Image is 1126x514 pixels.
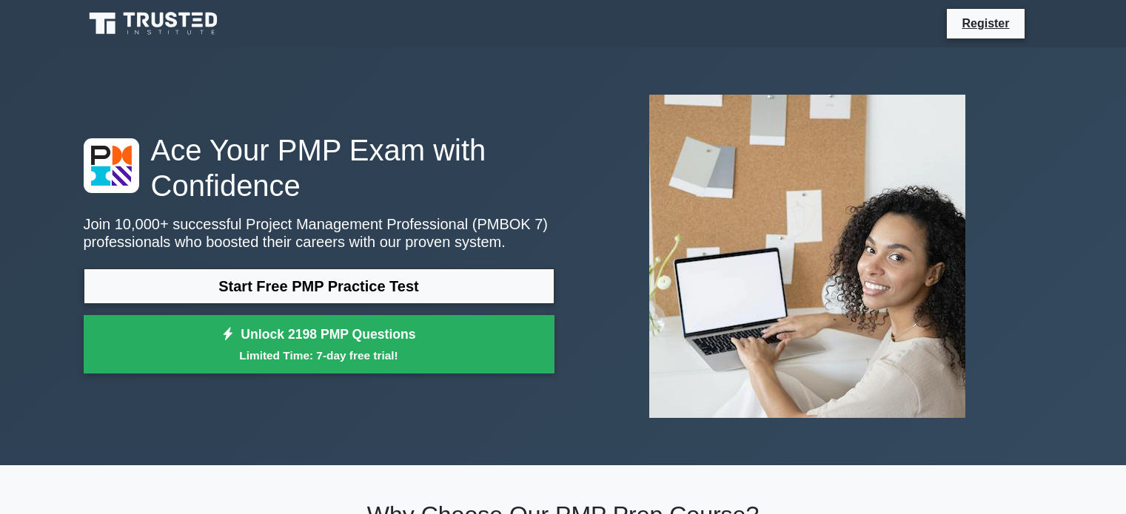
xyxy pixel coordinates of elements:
[84,132,554,203] h1: Ace Your PMP Exam with Confidence
[102,347,536,364] small: Limited Time: 7-day free trial!
[84,268,554,304] a: Start Free PMP Practice Test
[84,215,554,251] p: Join 10,000+ successful Project Management Professional (PMBOK 7) professionals who boosted their...
[84,315,554,374] a: Unlock 2198 PMP QuestionsLimited Time: 7-day free trial!
[953,14,1018,33] a: Register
